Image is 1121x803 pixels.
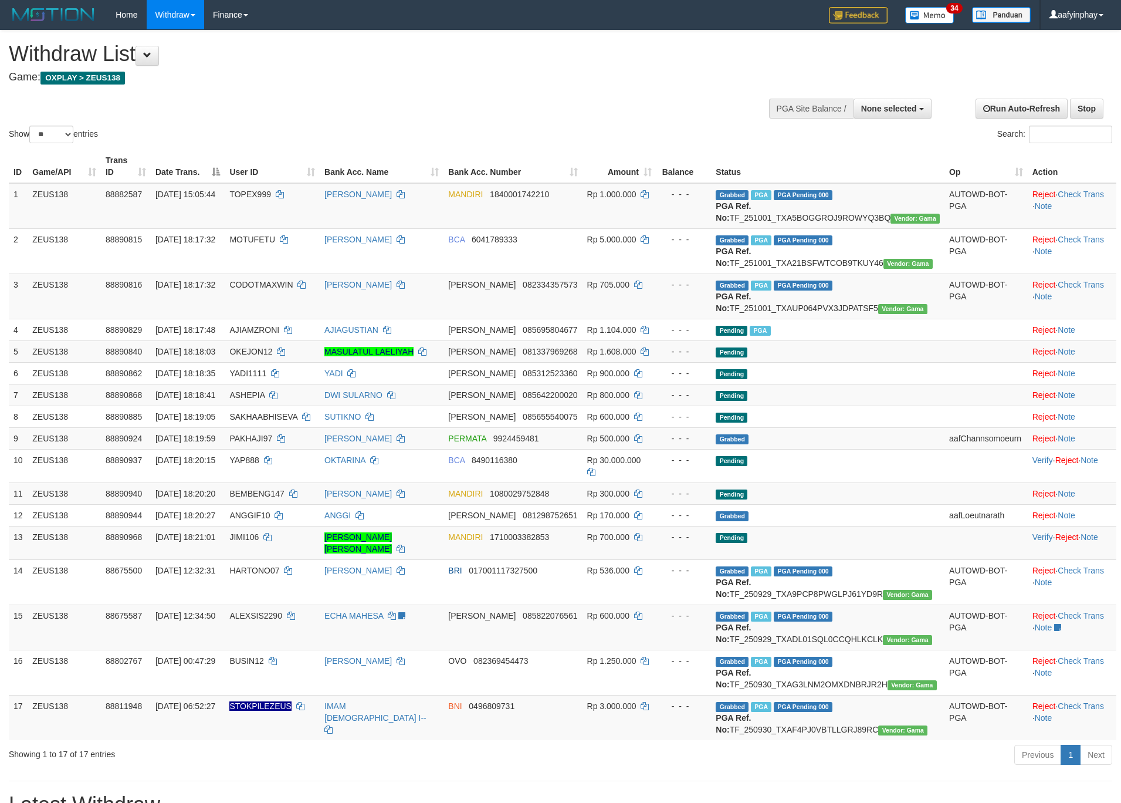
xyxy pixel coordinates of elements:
[587,412,629,421] span: Rp 600.000
[587,511,629,520] span: Rp 170.000
[1032,235,1056,244] a: Reject
[106,369,142,378] span: 88890862
[716,369,747,379] span: Pending
[716,326,747,336] span: Pending
[9,559,28,605] td: 14
[716,201,751,222] b: PGA Ref. No:
[751,190,771,200] span: Marked by aafnoeunsreypich
[774,281,832,291] span: PGA Pending
[1028,559,1116,605] td: · ·
[155,511,215,520] span: [DATE] 18:20:27
[661,454,706,466] div: - - -
[28,362,101,384] td: ZEUS138
[155,489,215,498] span: [DATE] 18:20:20
[155,566,215,575] span: [DATE] 12:32:31
[1035,668,1052,677] a: Note
[587,190,636,199] span: Rp 1.000.000
[716,190,749,200] span: Grabbed
[9,126,98,143] label: Show entries
[1058,656,1104,666] a: Check Trans
[229,434,272,443] span: PAKHAJI97
[716,533,747,543] span: Pending
[1028,650,1116,695] td: · ·
[106,280,142,289] span: 88890816
[861,104,917,113] span: None selected
[883,635,932,645] span: Vendor URL: https://trx31.1velocity.biz
[944,150,1028,183] th: Op: activate to sort column ascending
[1058,611,1104,620] a: Check Trans
[587,532,629,542] span: Rp 700.000
[106,611,142,620] span: 88675587
[448,566,462,575] span: BRI
[324,611,383,620] a: ECHA MAHESA
[448,489,483,498] span: MANDIRI
[106,511,142,520] span: 88890944
[976,99,1068,119] a: Run Auto-Refresh
[1028,483,1116,504] td: ·
[1058,190,1104,199] a: Check Trans
[944,605,1028,650] td: AUTOWD-BOT-PGA
[155,280,215,289] span: [DATE] 18:17:32
[661,346,706,357] div: - - -
[155,412,215,421] span: [DATE] 18:19:05
[1035,713,1052,723] a: Note
[1028,526,1116,559] td: · ·
[716,391,747,401] span: Pending
[944,650,1028,695] td: AUTOWD-BOT-PGA
[1032,701,1056,711] a: Reject
[1032,566,1056,575] a: Reject
[716,292,751,313] b: PGA Ref. No:
[716,434,749,444] span: Grabbed
[716,347,747,357] span: Pending
[523,280,577,289] span: Copy 082334357573 to clipboard
[229,532,259,542] span: JIMI106
[1035,247,1052,256] a: Note
[229,489,284,498] span: BEMBENG147
[155,190,215,199] span: [DATE] 15:05:44
[29,126,73,143] select: Showentries
[587,611,629,620] span: Rp 600.000
[9,183,28,229] td: 1
[1058,701,1104,711] a: Check Trans
[155,456,215,465] span: [DATE] 18:20:15
[1035,201,1052,211] a: Note
[324,701,426,723] a: IMAM [DEMOGRAPHIC_DATA] I--
[9,274,28,319] td: 3
[443,150,582,183] th: Bank Acc. Number: activate to sort column ascending
[229,325,279,335] span: AJIAMZRONI
[28,319,101,340] td: ZEUS138
[9,605,28,650] td: 15
[9,42,736,66] h1: Withdraw List
[523,369,577,378] span: Copy 085312523360 to clipboard
[324,325,378,335] a: AJIAGUSTIAN
[28,183,101,229] td: ZEUS138
[9,483,28,504] td: 11
[9,340,28,362] td: 5
[324,532,392,554] a: [PERSON_NAME] [PERSON_NAME]
[1081,532,1098,542] a: Note
[155,434,215,443] span: [DATE] 18:19:59
[661,389,706,401] div: - - -
[587,390,629,400] span: Rp 800.000
[661,188,706,200] div: - - -
[890,214,940,224] span: Vendor URL: https://trx31.1velocity.biz
[661,433,706,444] div: - - -
[944,183,1028,229] td: AUTOWD-BOT-PGA
[661,324,706,336] div: - - -
[716,566,749,576] span: Grabbed
[716,281,749,291] span: Grabbed
[716,612,749,622] span: Grabbed
[1028,150,1116,183] th: Action
[661,510,706,521] div: - - -
[106,532,142,542] span: 88890968
[229,611,282,620] span: ALEXSIS2290
[716,235,749,245] span: Grabbed
[28,605,101,650] td: ZEUS138
[716,623,751,644] b: PGA Ref. No:
[1058,280,1104,289] a: Check Trans
[1028,504,1116,526] td: ·
[448,434,486,443] span: PERMATA
[905,7,954,23] img: Button%20Memo.svg
[716,511,749,521] span: Grabbed
[324,511,351,520] a: ANGGI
